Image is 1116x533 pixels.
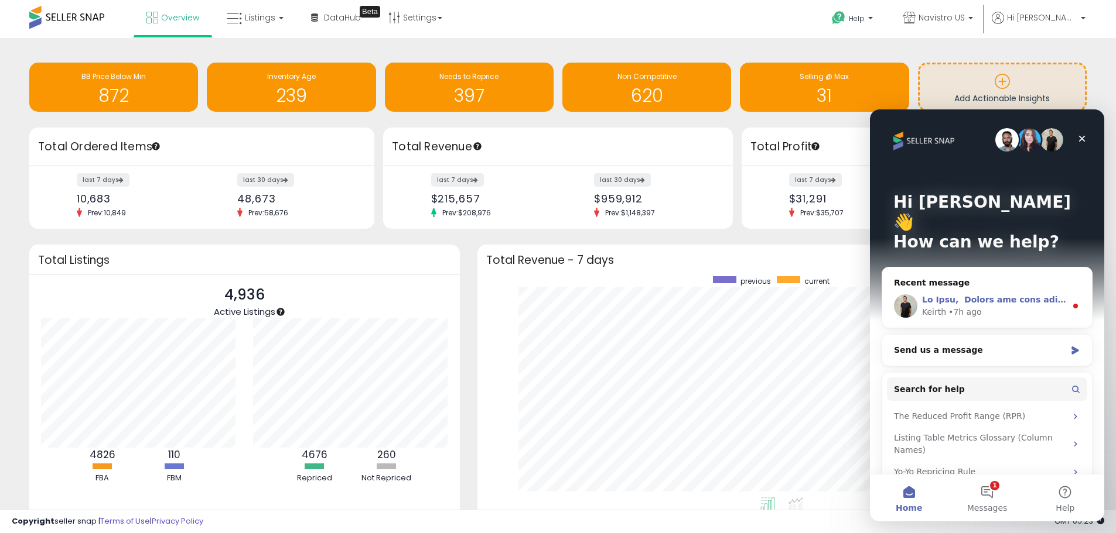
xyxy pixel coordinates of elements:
h1: 397 [391,86,548,105]
span: Hi [PERSON_NAME] [1007,12,1077,23]
span: Selling @ Max [800,71,849,81]
span: BB Price Below Min [81,71,146,81]
label: last 7 days [77,173,129,187]
div: seller snap | | [12,516,203,527]
h3: Total Ordered Items [38,139,366,155]
div: $959,912 [594,192,712,205]
i: Get Help [831,11,846,25]
b: 260 [377,448,396,462]
span: Inventory Age [267,71,316,81]
div: Tooltip anchor [360,6,380,18]
div: FBM [139,473,210,484]
span: previous [740,276,771,286]
a: Inventory Age 239 [207,63,376,112]
h3: Total Listings [38,256,451,264]
span: Needs to Reprice [439,71,499,81]
span: Navistro US [919,12,965,23]
h1: 31 [746,86,903,105]
h3: Total Revenue - 7 days [486,256,1078,264]
a: Add Actionable Insights [920,64,1085,109]
span: Active Listings [214,305,275,318]
b: 110 [168,448,180,462]
div: Tooltip anchor [151,141,161,152]
label: last 7 days [789,173,842,187]
a: Selling @ Max 31 [740,63,909,112]
h3: Total Revenue [392,139,724,155]
span: Prev: 10,849 [82,208,132,218]
p: 4,936 [214,284,275,306]
span: Help [849,13,865,23]
div: FBA [67,473,138,484]
div: 48,673 [237,192,354,205]
a: BB Price Below Min 872 [29,63,198,112]
b: 4676 [302,448,327,462]
b: 4826 [90,448,115,462]
div: Tooltip anchor [275,307,286,317]
a: Terms of Use [100,515,150,527]
div: $215,657 [431,192,550,205]
a: Non Competitive 620 [562,63,731,112]
h1: 239 [213,86,370,105]
div: Tooltip anchor [472,141,483,152]
a: Needs to Reprice 397 [385,63,554,112]
span: Listings [245,12,275,23]
h3: Total Profit [750,139,1078,155]
a: Hi [PERSON_NAME] [992,12,1086,38]
span: Add Actionable Insights [954,92,1050,104]
span: Prev: $208,976 [436,208,497,218]
label: last 7 days [431,173,484,187]
label: last 30 days [594,173,651,187]
span: Prev: $1,148,397 [599,208,661,218]
span: DataHub [324,12,361,23]
div: Repriced [279,473,350,484]
strong: Copyright [12,515,54,527]
span: Prev: $35,707 [794,208,849,218]
label: last 30 days [237,173,294,187]
h1: 620 [568,86,725,105]
a: Privacy Policy [152,515,203,527]
div: 10,683 [77,192,193,205]
span: Overview [161,12,199,23]
span: Non Competitive [617,71,677,81]
span: Prev: 58,676 [243,208,294,218]
a: Help [823,2,885,38]
div: Not Repriced [351,473,422,484]
h1: 872 [35,86,192,105]
div: Tooltip anchor [810,141,821,152]
span: current [804,276,830,286]
iframe: Intercom live chat [870,109,1104,521]
div: $31,291 [789,192,906,205]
